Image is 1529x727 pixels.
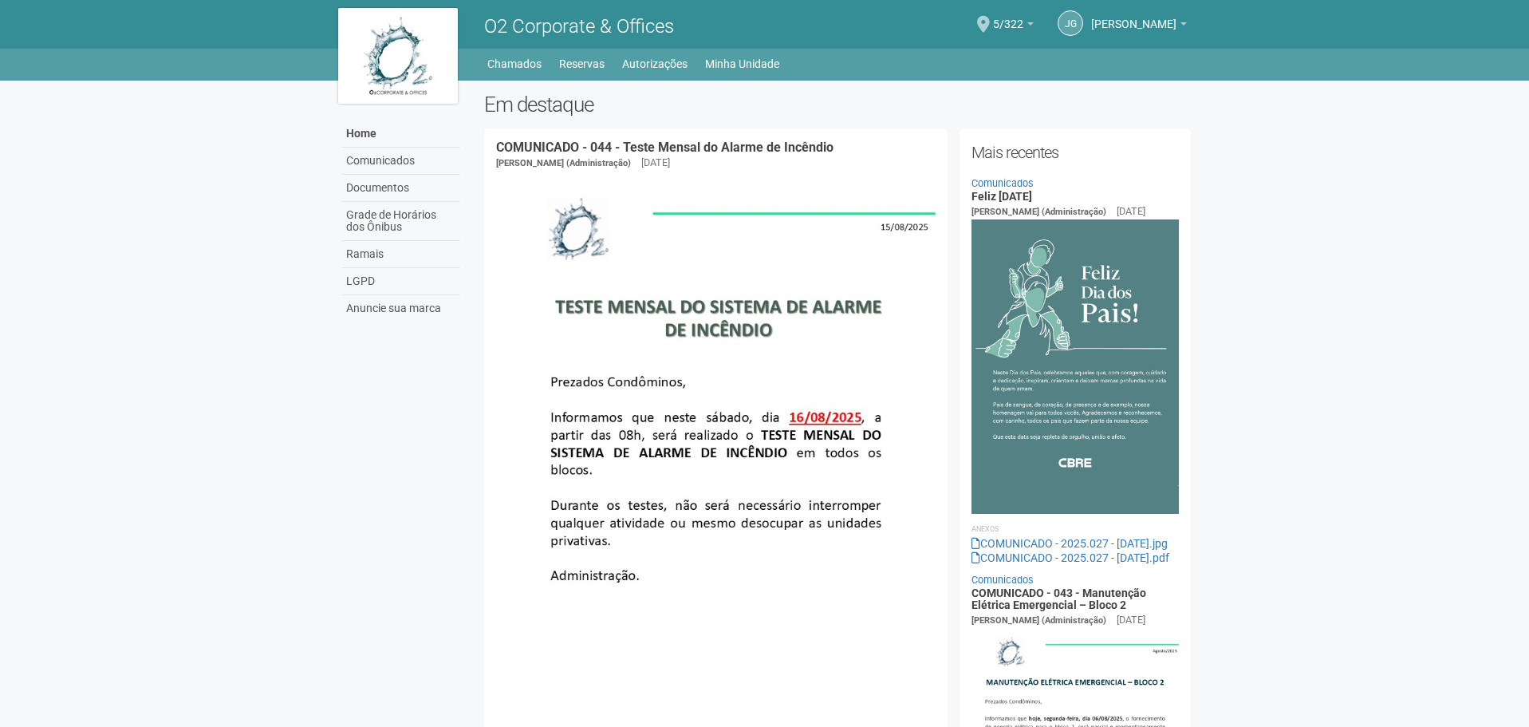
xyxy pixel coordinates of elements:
a: Comunicados [971,177,1034,189]
a: Reservas [559,53,605,75]
a: Comunicados [971,574,1034,586]
span: O2 Corporate & Offices [484,15,674,38]
a: Comunicados [342,148,460,175]
a: Minha Unidade [705,53,779,75]
a: COMUNICADO - 043 - Manutenção Elétrica Emergencial – Bloco 2 [971,587,1146,611]
a: Autorizações [622,53,688,75]
a: Feliz [DATE] [971,190,1032,203]
span: Juliana Gonçalves Pereira [1091,2,1176,30]
h2: Em destaque [484,93,1192,117]
a: Grade de Horários dos Ônibus [342,202,460,241]
a: COMUNICADO - 2025.027 - [DATE].pdf [971,551,1169,564]
a: Chamados [487,53,542,75]
a: COMUNICADO - 044 - Teste Mensal do Alarme de Incêndio [496,140,833,155]
span: [PERSON_NAME] (Administração) [971,207,1106,217]
a: Documentos [342,175,460,202]
a: LGPD [342,268,460,295]
h2: Mais recentes [971,140,1180,164]
li: Anexos [971,522,1180,536]
div: [DATE] [1117,613,1145,627]
img: COMUNICADO%20-%202025.027%20-%20Dia%20dos%20Pais.jpg [971,219,1180,514]
a: Home [342,121,460,148]
span: [PERSON_NAME] (Administração) [496,158,631,168]
a: COMUNICADO - 2025.027 - [DATE].jpg [971,537,1168,550]
span: 5/322 [993,2,1023,30]
a: Anuncie sua marca [342,295,460,322]
div: [DATE] [641,156,670,170]
img: logo.jpg [338,8,458,104]
div: [DATE] [1117,204,1145,219]
span: [PERSON_NAME] (Administração) [971,615,1106,626]
a: [PERSON_NAME] [1091,20,1187,33]
a: 5/322 [993,20,1034,33]
a: Ramais [342,241,460,268]
a: JG [1058,10,1083,36]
